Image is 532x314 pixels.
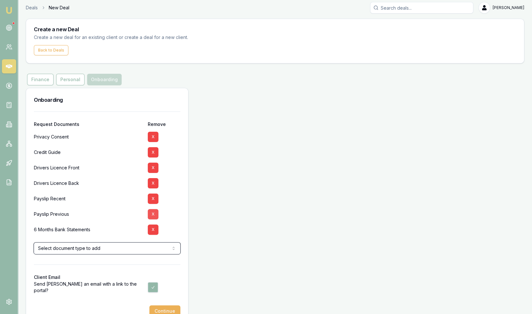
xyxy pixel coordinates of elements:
h3: Create a new Deal [34,27,516,32]
div: Request Documents [34,122,143,127]
h3: Onboarding [34,96,180,104]
a: Deals [26,5,38,11]
label: Send [PERSON_NAME] an email with a link to the portal? [34,281,143,294]
div: Payslip Previous [34,206,143,222]
img: emu-icon-u.png [5,6,13,14]
button: Back to Deals [34,45,68,55]
div: Drivers Licence Front [34,160,143,176]
button: Personal [56,74,85,85]
input: Search deals [370,2,473,14]
button: X [148,209,158,219]
button: X [148,132,158,142]
p: Create a new deal for an existing client or create a deal for a new client. [34,34,199,41]
button: X [148,163,158,173]
div: 6 Months Bank Statements [34,222,143,237]
button: X [148,178,158,188]
div: Credit Guide [34,145,143,160]
div: Privacy Consent [34,129,143,145]
span: New Deal [49,5,69,11]
button: X [148,147,158,157]
span: [PERSON_NAME] [493,5,524,10]
button: X [148,224,158,235]
button: X [148,194,158,204]
div: Remove [148,122,181,127]
button: Finance [27,74,54,85]
nav: breadcrumb [26,5,69,11]
div: Payslip Recent [34,191,143,206]
div: Client Email [34,275,180,280]
div: Drivers Licence Back [34,176,143,191]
